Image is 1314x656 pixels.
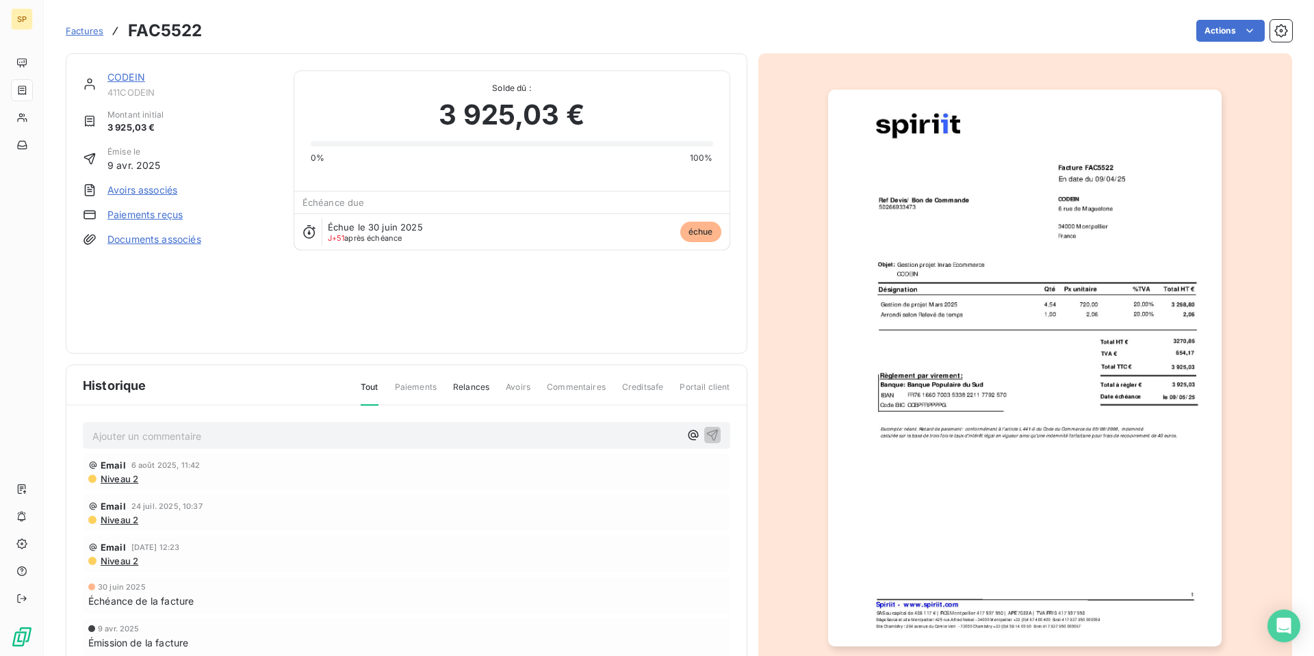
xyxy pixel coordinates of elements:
a: Documents associés [107,233,201,246]
span: 411CODEIN [107,87,277,98]
a: CODEIN [107,71,145,83]
button: Actions [1196,20,1265,42]
div: SP [11,8,33,30]
span: Email [101,542,126,553]
span: Émise le [107,146,161,158]
span: Échéance due [302,197,365,208]
span: Portail client [680,381,730,404]
span: 0% [311,152,324,164]
span: Paiements [395,381,437,404]
span: Avoirs [506,381,530,404]
span: Historique [83,376,146,395]
a: Factures [66,24,103,38]
h3: FAC5522 [128,18,202,43]
span: Émission de la facture [88,635,188,650]
span: Email [101,501,126,512]
span: Email [101,460,126,471]
span: échue [680,222,721,242]
a: Paiements reçus [107,208,183,222]
span: Niveau 2 [99,555,138,566]
span: Relances [453,381,489,404]
span: 24 juil. 2025, 10:37 [131,502,203,510]
span: Commentaires [547,381,606,404]
span: 6 août 2025, 11:42 [131,461,201,469]
span: Montant initial [107,109,164,121]
span: Creditsafe [622,381,664,404]
span: Tout [361,381,378,406]
span: Niveau 2 [99,473,138,484]
span: J+51 [328,233,345,243]
span: 3 925,03 € [439,94,584,135]
span: Échue le 30 juin 2025 [328,222,423,233]
img: invoice_thumbnail [828,90,1222,646]
span: 30 juin 2025 [98,583,146,591]
span: 9 avr. 2025 [98,625,140,633]
a: Avoirs associés [107,183,177,197]
span: après échéance [328,234,402,242]
img: Logo LeanPay [11,626,33,648]
span: Factures [66,25,103,36]
div: Open Intercom Messenger [1267,609,1300,642]
span: Niveau 2 [99,514,138,525]
span: Solde dû : [311,82,713,94]
span: 9 avr. 2025 [107,158,161,172]
span: Échéance de la facture [88,594,194,608]
span: [DATE] 12:23 [131,543,180,551]
span: 3 925,03 € [107,121,164,135]
span: 100% [690,152,713,164]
